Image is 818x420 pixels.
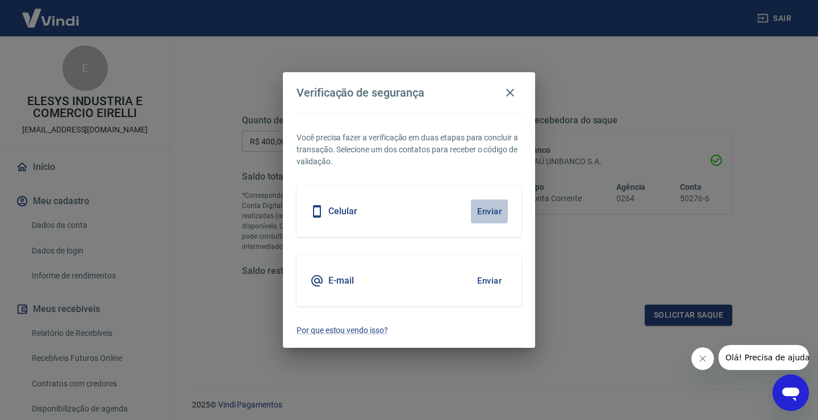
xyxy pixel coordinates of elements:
iframe: Fechar mensagem [691,347,714,370]
span: Olá! Precisa de ajuda? [7,8,95,17]
a: Por que estou vendo isso? [297,325,521,336]
p: Você precisa fazer a verificação em duas etapas para concluir a transação. Selecione um dos conta... [297,132,521,168]
iframe: Mensagem da empresa [719,345,809,370]
iframe: Botão para abrir a janela de mensagens [773,375,809,411]
h5: E-mail [328,275,354,286]
h5: Celular [328,206,357,217]
button: Enviar [471,199,508,223]
h4: Verificação de segurança [297,86,424,99]
button: Enviar [471,269,508,293]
